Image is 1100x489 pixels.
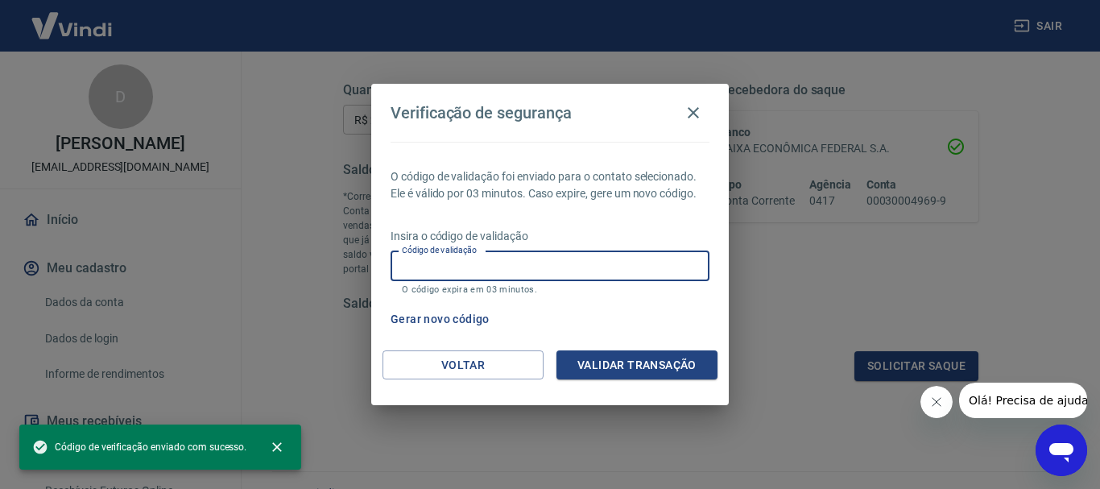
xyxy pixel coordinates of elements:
[383,350,544,380] button: Voltar
[402,284,698,295] p: O código expira em 03 minutos.
[920,386,953,418] iframe: Fechar mensagem
[391,228,709,245] p: Insira o código de validação
[32,439,246,455] span: Código de verificação enviado com sucesso.
[391,168,709,202] p: O código de validação foi enviado para o contato selecionado. Ele é válido por 03 minutos. Caso e...
[10,11,135,24] span: Olá! Precisa de ajuda?
[259,429,295,465] button: close
[556,350,717,380] button: Validar transação
[402,244,477,256] label: Código de validação
[1036,425,1087,476] iframe: Botão para abrir a janela de mensagens
[384,305,496,334] button: Gerar novo código
[391,103,572,122] h4: Verificação de segurança
[959,383,1087,418] iframe: Mensagem da empresa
